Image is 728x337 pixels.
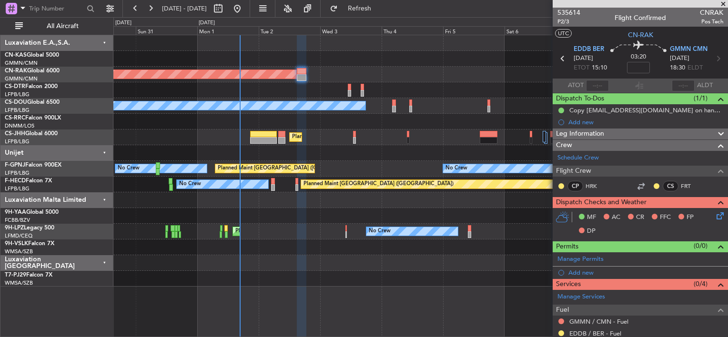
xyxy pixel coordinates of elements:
[556,140,572,151] span: Crew
[556,279,581,290] span: Services
[574,63,589,73] span: ETOT
[568,81,584,90] span: ATOT
[5,225,24,231] span: 9H-LPZ
[340,5,380,12] span: Refresh
[587,213,596,222] span: MF
[25,23,101,30] span: All Aircraft
[586,182,607,190] a: HRK
[5,162,61,168] a: F-GPNJFalcon 900EX
[5,68,27,74] span: CN-RAK
[5,209,26,215] span: 9H-YAA
[670,54,689,63] span: [DATE]
[5,84,25,89] span: CS-DTR
[443,26,505,35] div: Fri 5
[5,99,27,105] span: CS-DOU
[557,292,605,302] a: Manage Services
[292,130,442,144] div: Planned Maint [GEOGRAPHIC_DATA] ([GEOGRAPHIC_DATA])
[5,241,28,247] span: 9H-VSLK
[5,52,27,58] span: CN-KAS
[5,68,60,74] a: CN-RAKGlobal 6000
[687,213,694,222] span: FP
[556,166,591,177] span: Flight Crew
[660,213,671,222] span: FFC
[5,138,30,145] a: LFPB/LBG
[5,52,59,58] a: CN-KASGlobal 5000
[5,162,25,168] span: F-GPNJ
[5,131,58,137] a: CS-JHHGlobal 6000
[681,182,702,190] a: FRT
[197,26,259,35] div: Mon 1
[636,213,644,222] span: CR
[586,80,609,91] input: --:--
[218,161,368,176] div: Planned Maint [GEOGRAPHIC_DATA] ([GEOGRAPHIC_DATA])
[568,268,723,277] div: Add new
[5,178,26,184] span: F-HECD
[557,18,580,26] span: P2/3
[5,241,54,247] a: 9H-VSLKFalcon 7X
[5,279,33,287] a: WMSA/SZB
[259,26,320,35] div: Tue 2
[235,224,342,238] div: Planned Maint Nice ([GEOGRAPHIC_DATA])
[688,63,703,73] span: ELDT
[5,59,38,67] a: GMMN/CMN
[5,217,30,224] a: FCBB/BZV
[5,84,58,89] a: CS-DTRFalcon 2000
[587,227,596,236] span: DP
[303,177,454,191] div: Planned Maint [GEOGRAPHIC_DATA] ([GEOGRAPHIC_DATA])
[555,29,572,38] button: UTC
[118,161,140,176] div: No Crew
[567,181,583,191] div: CP
[569,106,723,114] div: Copy [EMAIL_ADDRESS][DOMAIN_NAME] on handling requests
[5,272,52,278] a: T7-PJ29Falcon 7X
[556,129,604,139] span: Leg Information
[697,81,713,90] span: ALDT
[382,26,443,35] div: Thu 4
[694,279,708,289] span: (0/4)
[557,153,599,163] a: Schedule Crew
[10,19,103,34] button: All Aircraft
[700,8,723,18] span: CNRAK
[694,93,708,103] span: (1/1)
[557,255,604,264] a: Manage Permits
[5,122,34,129] a: DNMM/LOS
[612,213,620,222] span: AC
[557,8,580,18] span: 535614
[615,13,666,23] div: Flight Confirmed
[670,45,708,54] span: GMMN CMN
[574,54,593,63] span: [DATE]
[556,197,647,208] span: Dispatch Checks and Weather
[5,91,30,98] a: LFPB/LBG
[179,177,201,191] div: No Crew
[5,272,26,278] span: T7-PJ29
[445,161,467,176] div: No Crew
[5,115,25,121] span: CS-RRC
[556,93,604,104] span: Dispatch To-Dos
[5,115,61,121] a: CS-RRCFalcon 900LX
[199,19,215,27] div: [DATE]
[700,18,723,26] span: Pos Tech
[568,118,723,126] div: Add new
[505,26,566,35] div: Sat 6
[556,305,569,316] span: Fuel
[5,131,25,137] span: CS-JHH
[115,19,131,27] div: [DATE]
[5,232,32,239] a: LFMD/CEQ
[670,63,685,73] span: 18:30
[29,1,84,16] input: Trip Number
[628,30,653,40] span: CN-RAK
[5,107,30,114] a: LFPB/LBG
[325,1,383,16] button: Refresh
[5,248,33,255] a: WMSA/SZB
[136,26,197,35] div: Sun 31
[5,99,60,105] a: CS-DOUGlobal 6500
[592,63,607,73] span: 15:10
[574,45,604,54] span: EDDB BER
[5,209,59,215] a: 9H-YAAGlobal 5000
[369,224,391,238] div: No Crew
[5,75,38,82] a: GMMN/CMN
[631,52,646,62] span: 03:20
[694,241,708,251] span: (0/0)
[162,4,207,13] span: [DATE] - [DATE]
[5,178,52,184] a: F-HECDFalcon 7X
[5,225,54,231] a: 9H-LPZLegacy 500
